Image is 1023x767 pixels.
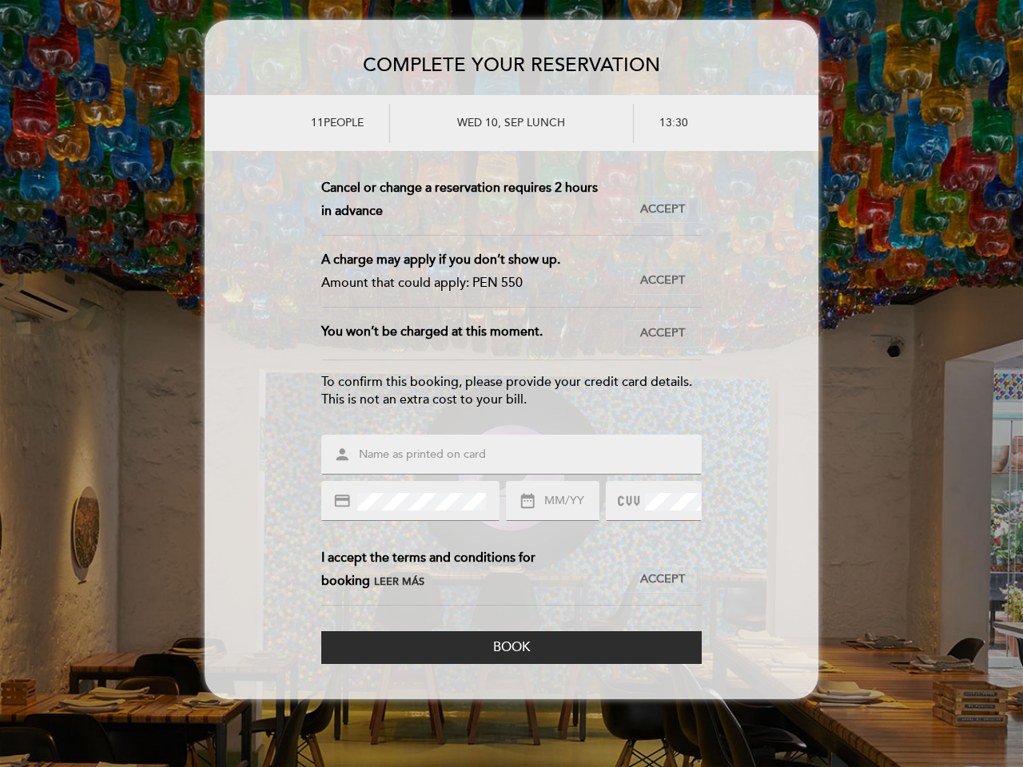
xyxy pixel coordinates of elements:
i: date_range [519,492,536,510]
button: Accept [623,196,702,223]
div: A charge may apply if you don’t show up. [321,248,611,272]
i: person [333,446,351,463]
span: Book [493,639,530,655]
span: Accept [640,571,685,588]
div: Amount that could apply: PEN 550 [321,272,611,295]
div: 13:30 [634,104,800,143]
button: Accept [623,320,702,348]
span: people [324,116,364,129]
button: Book [321,631,702,664]
input: MM/YY [543,492,599,511]
span: Accept [640,272,685,289]
button: Accept [623,566,702,593]
div: 11 [223,104,389,143]
input: Name as printed on card [357,446,704,464]
button: Accept [623,268,702,295]
span: Accept [640,325,685,342]
i: credit_card [333,492,351,510]
div: Cancel or change a reservation requires 2 hours in advance [321,177,623,223]
span: Leer más [374,575,424,588]
div: To confirm this booking, please provide your credit card details. This is not an extra cost to yo... [321,373,702,410]
div: You won’t be charged at this moment. [321,320,623,348]
span: COMPLETE YOUR RESERVATION [363,54,660,77]
div: I accept the terms and conditions for booking [321,546,623,593]
div: Wed 10, Sep LUNCH [389,104,634,143]
span: Accept [640,201,685,218]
